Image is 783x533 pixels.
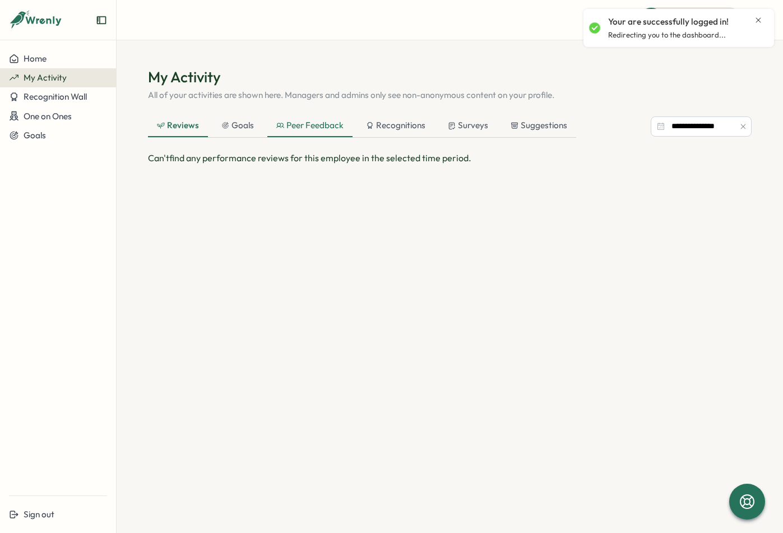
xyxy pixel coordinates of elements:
[511,119,567,132] div: Suggestions
[24,130,46,141] span: Goals
[24,111,72,121] span: One on Ones
[638,7,742,32] button: Get Started
[24,72,67,83] span: My Activity
[148,152,471,163] span: Can't find any performance reviews for this employee in the selected time period.
[24,53,47,64] span: Home
[754,16,763,25] button: Close notification
[24,91,87,102] span: Recognition Wall
[148,67,752,87] h1: My Activity
[608,30,726,40] p: Redirecting you to the dashboard...
[96,15,107,26] button: Expand sidebar
[148,89,752,101] p: All of your activities are shown here. Managers and admins only see non-anonymous content on your...
[366,119,425,132] div: Recognitions
[221,119,254,132] div: Goals
[157,119,199,132] div: Reviews
[608,16,729,28] p: Your are successfully logged in!
[276,119,344,132] div: Peer Feedback
[24,509,54,520] span: Sign out
[448,119,488,132] div: Surveys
